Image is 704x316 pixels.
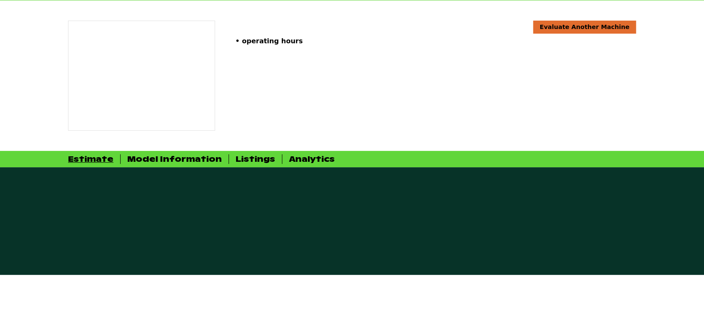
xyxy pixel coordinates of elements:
a: Evaluate Another Machine [533,21,636,33]
div: Analytics [289,154,335,164]
div: Estimate [68,154,113,164]
div: Listings [236,154,275,164]
p: • operating hours [235,37,636,45]
div: Model Information [127,154,222,164]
